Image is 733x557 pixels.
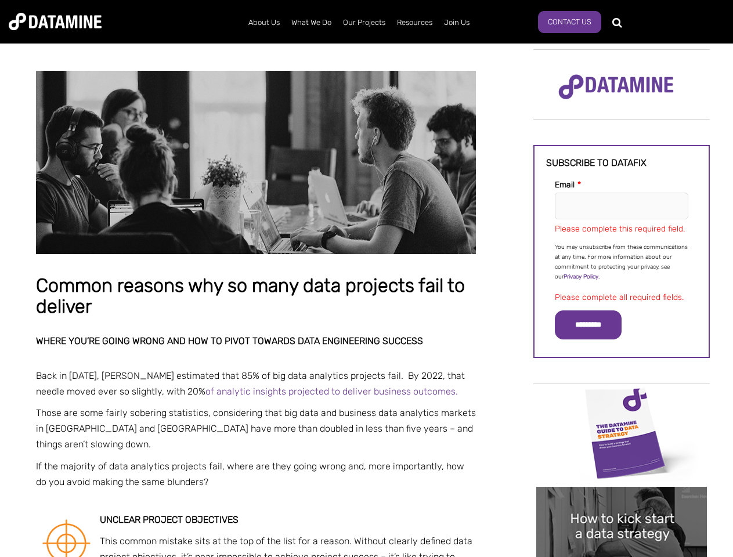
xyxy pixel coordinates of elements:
img: Datamine [9,13,102,30]
a: Our Projects [337,8,391,38]
a: Contact Us [538,11,601,33]
a: Resources [391,8,438,38]
label: Please complete this required field. [555,224,685,234]
label: Please complete all required fields. [555,292,684,302]
a: About Us [243,8,286,38]
p: If the majority of data analytics projects fail, where are they going wrong and, more importantly... [36,458,476,490]
h1: Common reasons why so many data projects fail to deliver [36,276,476,317]
p: You may unsubscribe from these communications at any time. For more information about our commitm... [555,243,688,282]
img: Common reasons why so many data projects fail to deliver [36,71,476,254]
p: Back in [DATE], [PERSON_NAME] estimated that 85% of big data analytics projects fail. By 2022, th... [36,368,476,399]
img: Datamine Logo No Strapline - Purple [551,67,681,107]
a: Join Us [438,8,475,38]
a: Privacy Policy [564,273,598,280]
a: of analytic insights projected to deliver business outcomes. [205,386,458,397]
strong: Unclear project objectives [100,514,239,525]
p: Those are some fairly sobering statistics, considering that big data and business data analytics ... [36,405,476,453]
img: Data Strategy Cover thumbnail [536,385,707,481]
span: Email [555,180,575,190]
h2: Where you’re going wrong and how to pivot towards data engineering success [36,336,476,346]
h3: Subscribe to datafix [546,158,697,168]
a: What We Do [286,8,337,38]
